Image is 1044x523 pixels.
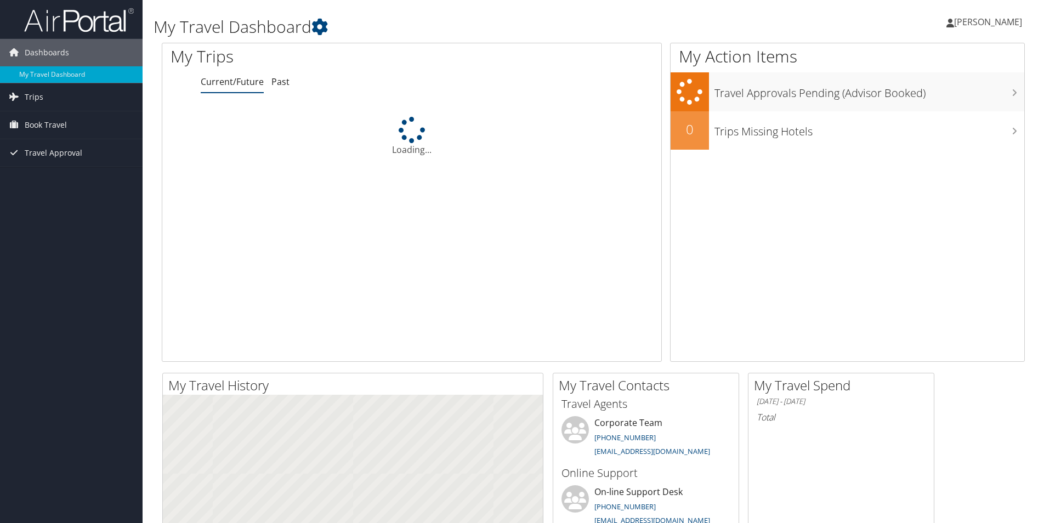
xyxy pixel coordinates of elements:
div: Loading... [162,117,661,156]
h3: Online Support [561,465,730,481]
h3: Travel Agents [561,396,730,412]
span: Travel Approval [25,139,82,167]
span: Book Travel [25,111,67,139]
h2: My Travel History [168,376,543,395]
a: Past [271,76,290,88]
span: Dashboards [25,39,69,66]
h2: My Travel Contacts [559,376,739,395]
a: Current/Future [201,76,264,88]
a: 0Trips Missing Hotels [671,111,1024,150]
h2: My Travel Spend [754,376,934,395]
a: Travel Approvals Pending (Advisor Booked) [671,72,1024,111]
a: [PERSON_NAME] [946,5,1033,38]
span: Trips [25,83,43,111]
a: [PHONE_NUMBER] [594,502,656,511]
a: [EMAIL_ADDRESS][DOMAIN_NAME] [594,446,710,456]
h1: My Action Items [671,45,1024,68]
span: [PERSON_NAME] [954,16,1022,28]
li: Corporate Team [556,416,736,461]
h6: [DATE] - [DATE] [757,396,926,407]
h3: Trips Missing Hotels [714,118,1024,139]
h2: 0 [671,120,709,139]
h1: My Trips [171,45,445,68]
h3: Travel Approvals Pending (Advisor Booked) [714,80,1024,101]
img: airportal-logo.png [24,7,134,33]
a: [PHONE_NUMBER] [594,433,656,442]
h6: Total [757,411,926,423]
h1: My Travel Dashboard [154,15,740,38]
